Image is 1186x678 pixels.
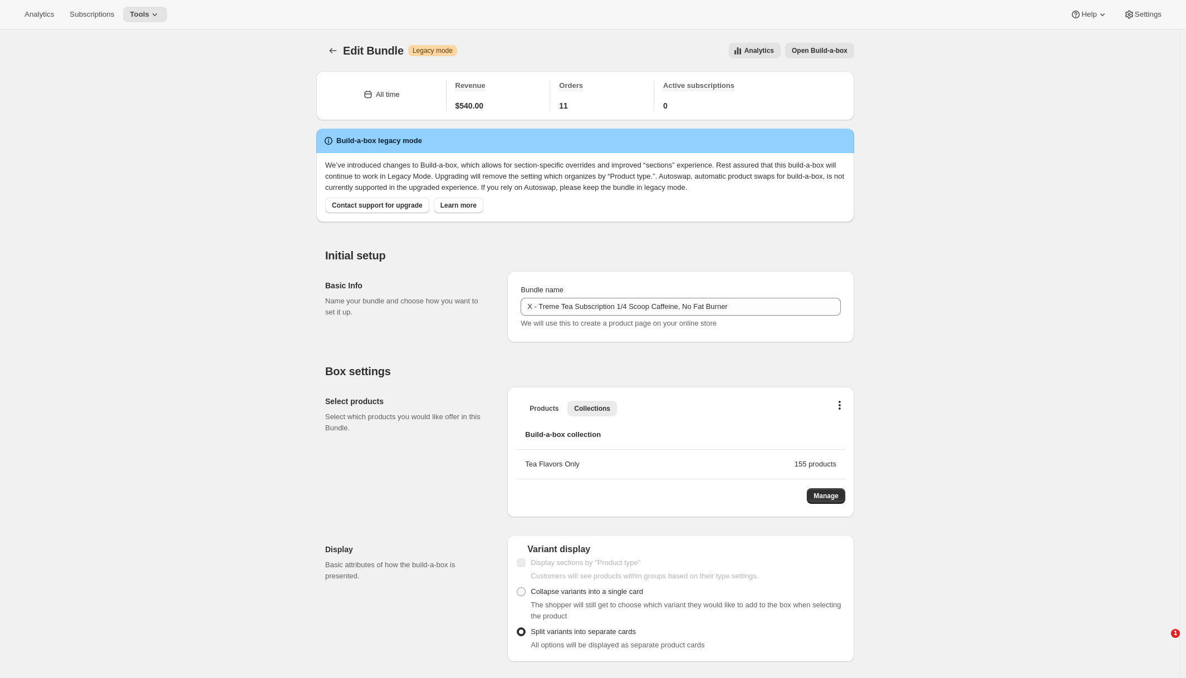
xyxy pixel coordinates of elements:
[531,572,758,580] span: Customers will see products within groups based on their type settings.
[440,201,477,210] span: Learn more
[376,89,400,100] div: All time
[434,198,483,213] button: Learn more
[663,100,668,111] span: 0
[455,81,486,90] span: Revenue
[1135,10,1162,19] span: Settings
[70,10,114,19] span: Subscriptions
[336,135,422,146] h2: Build-a-box legacy mode
[531,601,841,620] span: The shopper will still get to choose which variant they would like to add to the box when selecti...
[1148,629,1175,656] iframe: Intercom live chat
[531,587,643,596] span: Collapse variants into a single card
[521,319,717,327] span: We will use this to create a product page on your online store
[325,396,489,407] h2: Select products
[24,10,54,19] span: Analytics
[18,7,61,22] button: Analytics
[325,43,341,58] button: Bundles
[325,161,844,191] span: We’ve introduced changes to Build-a-box, which allows for section-specific overrides and improved...
[729,43,781,58] button: View all analytics related to this specific bundles, within certain timeframes
[413,46,453,55] span: Legacy mode
[792,46,847,55] span: Open Build-a-box
[332,201,423,210] span: Contact support for upgrade
[325,198,429,213] button: Contact support for upgrade
[325,249,854,262] h2: Initial setup
[325,280,489,291] h2: Basic Info
[813,492,839,500] span: Manage
[795,459,836,470] div: 155 products
[807,488,845,504] button: Manage
[343,45,404,57] span: Edit Bundle
[574,404,610,413] span: Collections
[63,7,121,22] button: Subscriptions
[325,365,854,378] h2: Box settings
[663,81,734,90] span: Active subscriptions
[1064,7,1114,22] button: Help
[325,559,489,582] p: Basic attributes of how the build-a-box is presented.
[521,286,563,294] span: Bundle name
[130,10,149,19] span: Tools
[325,296,489,318] p: Name your bundle and choose how you want to set it up.
[744,46,774,55] span: Analytics
[1171,629,1180,638] span: 1
[531,627,636,636] span: Split variants into separate cards
[1117,7,1168,22] button: Settings
[1081,10,1096,19] span: Help
[785,43,854,58] button: View links to open the build-a-box on the online store
[521,298,841,316] input: ie. Smoothie box
[123,7,167,22] button: Tools
[531,641,704,649] span: All options will be displayed as separate product cards
[559,100,568,111] span: 11
[531,558,640,567] span: Display sections by "Product type"
[525,429,601,440] span: Build-a-box collection
[325,411,489,434] p: Select which products you would like offer in this Bundle.
[455,100,484,111] span: $540.00
[559,81,583,90] span: Orders
[516,544,845,555] div: Variant display
[530,404,558,413] span: Products
[525,459,795,470] div: Tea Flavors Only
[325,544,489,555] h2: Display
